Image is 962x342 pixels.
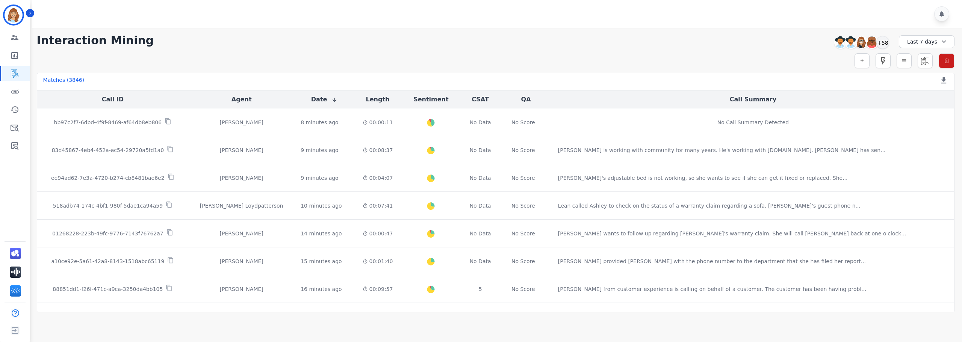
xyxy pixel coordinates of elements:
[511,230,535,237] div: No Score
[360,202,395,209] div: 00:07:41
[467,258,494,265] div: No Data
[102,95,124,104] button: Call ID
[360,146,395,154] div: 00:08:37
[413,95,448,104] button: Sentiment
[194,230,289,237] div: [PERSON_NAME]
[194,146,289,154] div: [PERSON_NAME]
[301,230,342,237] div: 14 minutes ago
[511,258,535,265] div: No Score
[467,174,494,182] div: No Data
[899,35,954,48] div: Last 7 days
[360,285,395,293] div: 00:09:57
[301,202,342,209] div: 10 minutes ago
[366,95,390,104] button: Length
[53,285,163,293] p: 88851dd1-f26f-471c-a9ca-3250da4bb105
[43,76,85,87] div: Matches ( 3846 )
[360,119,395,126] div: 00:00:11
[558,146,886,154] div: [PERSON_NAME] is working with community for many years. He's working with [DOMAIN_NAME]. [PERSON_...
[231,95,252,104] button: Agent
[51,174,165,182] p: ee94ad62-7e3a-4720-b274-cb8481bae6e2
[521,95,531,104] button: QA
[301,119,339,126] div: 8 minutes ago
[511,174,535,182] div: No Score
[467,146,494,154] div: No Data
[52,146,164,154] p: 83d45867-4eb4-452a-ac54-29720a5fd1a0
[511,146,535,154] div: No Score
[311,95,338,104] button: Date
[511,285,535,293] div: No Score
[301,174,339,182] div: 9 minutes ago
[467,119,494,126] div: No Data
[360,174,395,182] div: 00:04:07
[558,174,848,182] div: [PERSON_NAME]'s adjustable bed is not working, so she wants to see if she can get it fixed or rep...
[467,202,494,209] div: No Data
[53,202,163,209] p: 518adb74-174c-4bf1-980f-5dae1ca94a59
[54,119,162,126] p: bb97c2f7-6dbd-4f9f-8469-af64db8eb806
[730,95,776,104] button: Call Summary
[194,119,289,126] div: [PERSON_NAME]
[558,202,861,209] div: Lean called Ashley to check on the status of a warranty claim regarding a sofa. [PERSON_NAME]'s g...
[194,174,289,182] div: [PERSON_NAME]
[51,258,164,265] p: a10ce92e-5a61-42a8-8143-1518abc65119
[194,258,289,265] div: [PERSON_NAME]
[360,258,395,265] div: 00:01:40
[301,146,339,154] div: 9 minutes ago
[360,230,395,237] div: 00:00:47
[511,202,535,209] div: No Score
[37,34,154,47] h1: Interaction Mining
[194,202,289,209] div: [PERSON_NAME] Loydpatterson
[511,119,535,126] div: No Score
[558,285,867,293] div: [PERSON_NAME] from customer experience is calling on behalf of a customer. The customer has been ...
[5,6,23,24] img: Bordered avatar
[52,230,163,237] p: 01268228-223b-49fc-9776-7143f76762a7
[467,230,494,237] div: No Data
[558,119,948,126] div: No Call Summary Detected
[301,258,342,265] div: 15 minutes ago
[301,285,342,293] div: 16 minutes ago
[558,230,906,237] div: [PERSON_NAME] wants to follow up regarding [PERSON_NAME]'s warranty claim. She will call [PERSON_...
[467,285,494,293] div: 5
[472,95,489,104] button: CSAT
[558,258,866,265] div: [PERSON_NAME] provided [PERSON_NAME] with the phone number to the department that she has filed h...
[194,285,289,293] div: [PERSON_NAME]
[876,36,889,49] div: +58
